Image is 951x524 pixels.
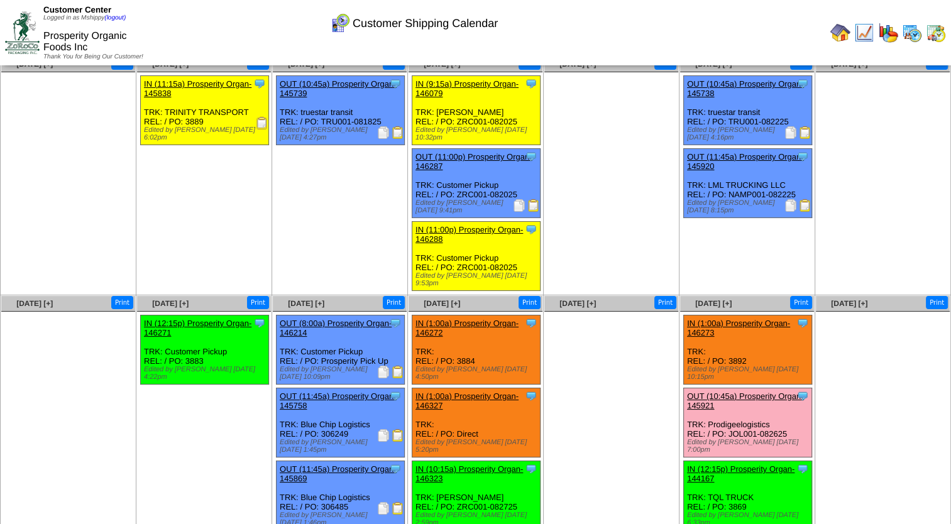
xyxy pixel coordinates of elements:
span: Customer Center [43,5,111,14]
img: Tooltip [525,462,537,475]
img: Bill of Lading [799,199,811,212]
img: Packing Slip [784,199,797,212]
img: home.gif [830,23,850,43]
img: line_graph.gif [854,23,874,43]
img: Packing Slip [377,126,390,139]
img: graph.gif [878,23,898,43]
div: TRK: REL: / PO: 3884 [412,315,541,385]
a: IN (11:00p) Prosperity Organ-146288 [415,225,523,244]
img: Bill of Lading [392,429,404,442]
div: TRK: truestar transit REL: / PO: TRU001-082225 [684,76,812,145]
img: Tooltip [253,77,266,90]
img: Tooltip [796,390,809,402]
a: IN (12:15p) Prosperity Organ-144167 [687,464,794,483]
a: IN (12:15p) Prosperity Organ-146271 [144,319,251,337]
div: TRK: REL: / PO: 3892 [684,315,812,385]
img: Tooltip [389,317,402,329]
span: Thank You for Being Our Customer! [43,53,143,60]
a: OUT (10:45a) Prosperity Organ-145738 [687,79,803,98]
img: Tooltip [525,223,537,236]
button: Print [383,296,405,309]
img: Tooltip [253,317,266,329]
a: IN (11:15a) Prosperity Organ-145838 [144,79,251,98]
a: (logout) [104,14,126,21]
div: TRK: Customer Pickup REL: / PO: ZRC001-082025 [412,222,541,291]
img: Bill of Lading [799,126,811,139]
div: Edited by [PERSON_NAME] [DATE] 9:53pm [415,272,540,287]
div: Edited by [PERSON_NAME] [DATE] 10:32pm [415,126,540,141]
img: Bill of Lading [392,126,404,139]
div: Edited by [PERSON_NAME] [DATE] 4:16pm [687,126,811,141]
img: Tooltip [525,317,537,329]
span: Prosperity Organic Foods Inc [43,31,127,53]
a: IN (1:00a) Prosperity Organ-146327 [415,391,519,410]
img: Packing Slip [513,199,525,212]
div: Edited by [PERSON_NAME] [DATE] 10:09pm [280,366,404,381]
img: Tooltip [389,462,402,475]
a: [DATE] [+] [424,299,460,308]
div: Edited by [PERSON_NAME] [DATE] 6:02pm [144,126,268,141]
img: ZoRoCo_Logo(Green%26Foil)%20jpg.webp [5,11,40,53]
img: Tooltip [525,150,537,163]
div: Edited by [PERSON_NAME] [DATE] 8:15pm [687,199,811,214]
div: TRK: LML TRUCKING LLC REL: / PO: NAMP001-082225 [684,149,812,218]
img: calendarprod.gif [902,23,922,43]
div: TRK: TRINITY TRANSPORT REL: / PO: 3889 [141,76,269,145]
button: Print [519,296,541,309]
button: Print [111,296,133,309]
img: Receiving Document [256,117,268,129]
div: Edited by [PERSON_NAME] [DATE] 5:20pm [415,439,540,454]
div: Edited by [PERSON_NAME] [DATE] 10:15pm [687,366,811,381]
div: Edited by [PERSON_NAME] [DATE] 9:41pm [415,199,540,214]
img: Tooltip [389,390,402,402]
a: IN (10:15a) Prosperity Organ-146323 [415,464,523,483]
div: Edited by [PERSON_NAME] [DATE] 4:22pm [144,366,268,381]
div: TRK: Customer Pickup REL: / PO: Prosperity Pick Up [277,315,405,385]
a: [DATE] [+] [152,299,189,308]
div: TRK: Customer Pickup REL: / PO: 3883 [141,315,269,385]
button: Print [790,296,812,309]
div: TRK: REL: / PO: Direct [412,388,541,457]
button: Print [926,296,948,309]
a: [DATE] [+] [831,299,867,308]
button: Print [247,296,269,309]
img: Bill of Lading [527,199,540,212]
div: TRK: truestar transit REL: / PO: TRU001-081825 [277,76,405,145]
a: IN (9:15a) Prosperity Organ-146079 [415,79,519,98]
img: Tooltip [525,77,537,90]
img: Packing Slip [377,429,390,442]
div: Edited by [PERSON_NAME] [DATE] 1:45pm [280,439,404,454]
a: OUT (10:45a) Prosperity Organ-145921 [687,391,803,410]
div: TRK: Customer Pickup REL: / PO: ZRC001-082025 [412,149,541,218]
div: Edited by [PERSON_NAME] [DATE] 4:50pm [415,366,540,381]
div: Edited by [PERSON_NAME] [DATE] 4:27pm [280,126,404,141]
img: Tooltip [796,150,809,163]
img: Tooltip [796,317,809,329]
span: Logged in as Mshippy [43,14,126,21]
div: TRK: Prodigeelogistics REL: / PO: JOL001-082625 [684,388,812,457]
a: [DATE] [+] [16,299,53,308]
img: Bill of Lading [392,366,404,378]
a: [DATE] [+] [559,299,596,308]
img: Bill of Lading [392,502,404,515]
img: Tooltip [796,462,809,475]
a: [DATE] [+] [695,299,732,308]
a: [DATE] [+] [288,299,324,308]
a: IN (1:00a) Prosperity Organ-146273 [687,319,790,337]
img: Tooltip [389,77,402,90]
img: calendarcustomer.gif [330,13,350,33]
a: OUT (11:45a) Prosperity Organ-145758 [280,391,396,410]
img: Packing Slip [784,126,797,139]
img: Packing Slip [377,502,390,515]
a: OUT (11:45a) Prosperity Organ-145869 [280,464,396,483]
span: Customer Shipping Calendar [353,17,498,30]
a: OUT (11:00p) Prosperity Organ-146287 [415,152,532,171]
div: Edited by [PERSON_NAME] [DATE] 7:00pm [687,439,811,454]
button: Print [654,296,676,309]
